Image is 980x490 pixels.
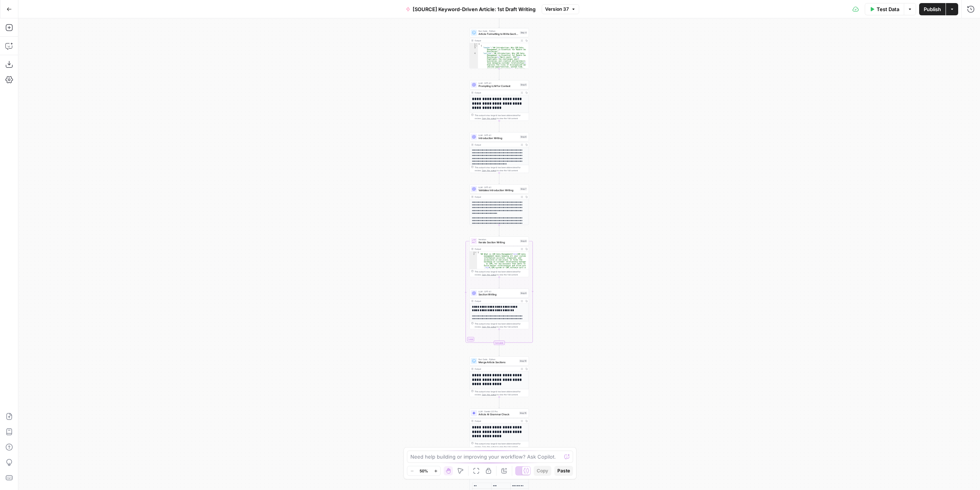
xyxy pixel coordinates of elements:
div: Step 10 [519,359,527,363]
span: Publish [924,5,941,13]
button: Test Data [865,3,904,15]
button: Publish [919,3,946,15]
div: Output [475,300,518,303]
div: Complete [494,341,505,345]
span: Section Writing [479,293,518,297]
span: Introduction Writing [479,136,518,140]
div: 2 [470,45,478,47]
span: Copy the output [482,446,497,448]
span: Version 37 [545,6,569,13]
div: Output [475,91,518,94]
span: Copy the output [482,169,497,172]
div: Output [475,247,518,251]
span: Toggle code folding, rows 1 through 3 [475,251,477,253]
div: Output [475,195,518,198]
g: Edge from step_8 to step_9 [499,277,500,288]
div: Output [475,143,518,146]
span: Test Data [877,5,899,13]
span: 50% [420,468,428,474]
span: Run Code · Python [479,29,518,33]
span: LLM · GPT-4.1 [479,290,518,293]
span: Toggle code folding, rows 2 through 5 [476,45,478,47]
div: Complete [470,341,529,345]
button: [SOURCE] Keyword-Driven Article: 1st Draft Writing [401,3,540,15]
div: This output is too large & has been abbreviated for review. to view the full content. [475,390,527,396]
span: Copy [537,467,548,474]
span: Copy the output [482,326,497,328]
span: Copy the output [482,274,497,276]
span: Copy the output [482,117,497,120]
div: Output [475,420,518,423]
div: LoopIterationIterate Section WritingStep 8Output[ "## What is CRM Data Management?\n\nCRM data ma... [470,236,529,277]
button: Version 37 [542,4,579,14]
div: 1 [470,43,478,45]
div: Step 4 [520,31,528,34]
div: 3 [470,47,478,52]
div: 1 [470,251,477,253]
span: Iteration [479,238,518,241]
span: LLM · Gemini 2.5 Pro [479,410,518,413]
div: Output [475,367,518,370]
span: Copy the output [482,393,497,396]
span: Paste [557,467,570,474]
div: This output is too large & has been abbreviated for review. to view the full content. [475,166,527,172]
span: Toggle code folding, rows 1 through 34 [476,43,478,45]
span: Merge Article Sections [479,361,518,364]
span: Validates Introduction Writing [479,188,518,192]
span: LLM · GPT-4.1 [479,82,518,85]
div: This output is too large & has been abbreviated for review. to view the full content. [475,442,527,448]
div: This output is too large & has been abbreviated for review. to view the full content. [475,270,527,276]
div: Step 7 [520,187,527,191]
div: Run Code · PythonArticle Formatting to Write SectionsStep 4Output[ { "header":"## Introduction: W... [470,28,529,69]
span: [SOURCE] Keyword-Driven Article: 1st Draft Writing [413,5,536,13]
div: Output [475,39,518,42]
div: Step 5 [520,83,527,87]
div: This output is too large & has been abbreviated for review. to view the full content. [475,114,527,120]
g: Edge from step_7 to step_8 [499,225,500,236]
g: Edge from step_10 to step_15 [499,397,500,408]
button: Copy [534,466,551,476]
span: LLM · GPT-4.1 [479,186,518,189]
div: Step 8 [520,239,527,243]
g: Edge from step_4 to step_5 [499,69,500,80]
g: Edge from step_5 to step_6 [499,121,500,132]
span: Article AI Grammar Check [479,413,518,416]
div: 4 [470,52,478,83]
span: Run Code · Python [479,358,518,361]
g: Edge from step_8-iteration-end to step_10 [499,345,500,356]
span: Iterate Section Writing [479,241,518,244]
div: This output is too large & has been abbreviated for review. to view the full content. [475,322,527,328]
div: Step 6 [520,135,527,139]
div: Step 15 [519,411,527,415]
span: Article Formatting to Write Sections [479,32,518,36]
span: LLM · GPT-4.1 [479,134,518,137]
button: Paste [554,466,573,476]
span: Prompting LLM for Context [479,84,518,88]
g: Edge from step_2 to step_4 [499,16,500,28]
g: Edge from step_6 to step_7 [499,173,500,184]
div: 2 [470,253,477,322]
div: Step 9 [520,292,527,295]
